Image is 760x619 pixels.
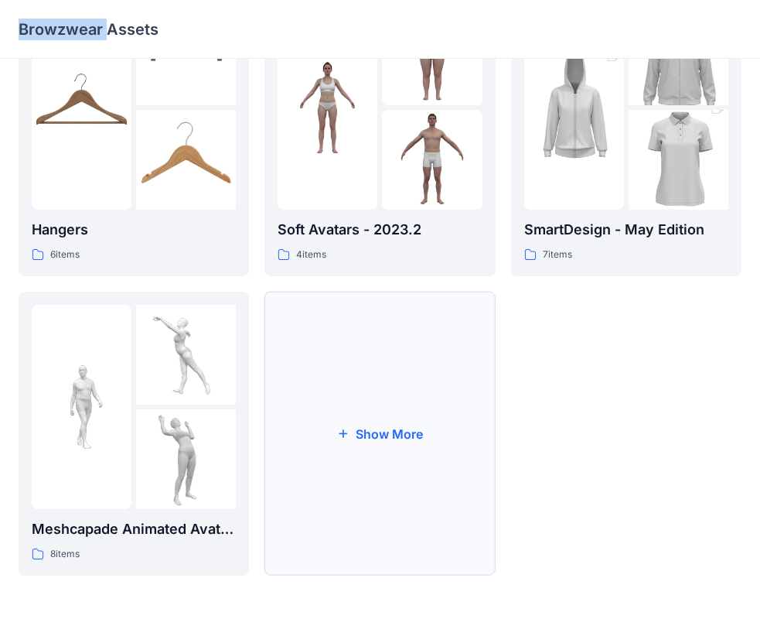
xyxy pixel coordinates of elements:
[136,409,236,509] img: folder 3
[524,219,728,241] p: SmartDesign - May Edition
[32,57,131,157] img: folder 1
[278,57,377,157] img: folder 1
[136,305,236,405] img: folder 2
[32,357,131,457] img: folder 1
[264,292,495,576] button: Show More
[32,518,236,540] p: Meshcapade Animated Avatars
[50,546,80,563] p: 8 items
[524,32,624,183] img: folder 1
[629,85,728,235] img: folder 3
[296,247,326,263] p: 4 items
[278,219,482,241] p: Soft Avatars - 2023.2
[136,110,236,210] img: folder 3
[382,110,482,210] img: folder 3
[543,247,572,263] p: 7 items
[19,19,158,40] p: Browzwear Assets
[19,292,249,576] a: folder 1folder 2folder 3Meshcapade Animated Avatars8items
[50,247,80,263] p: 6 items
[32,219,236,241] p: Hangers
